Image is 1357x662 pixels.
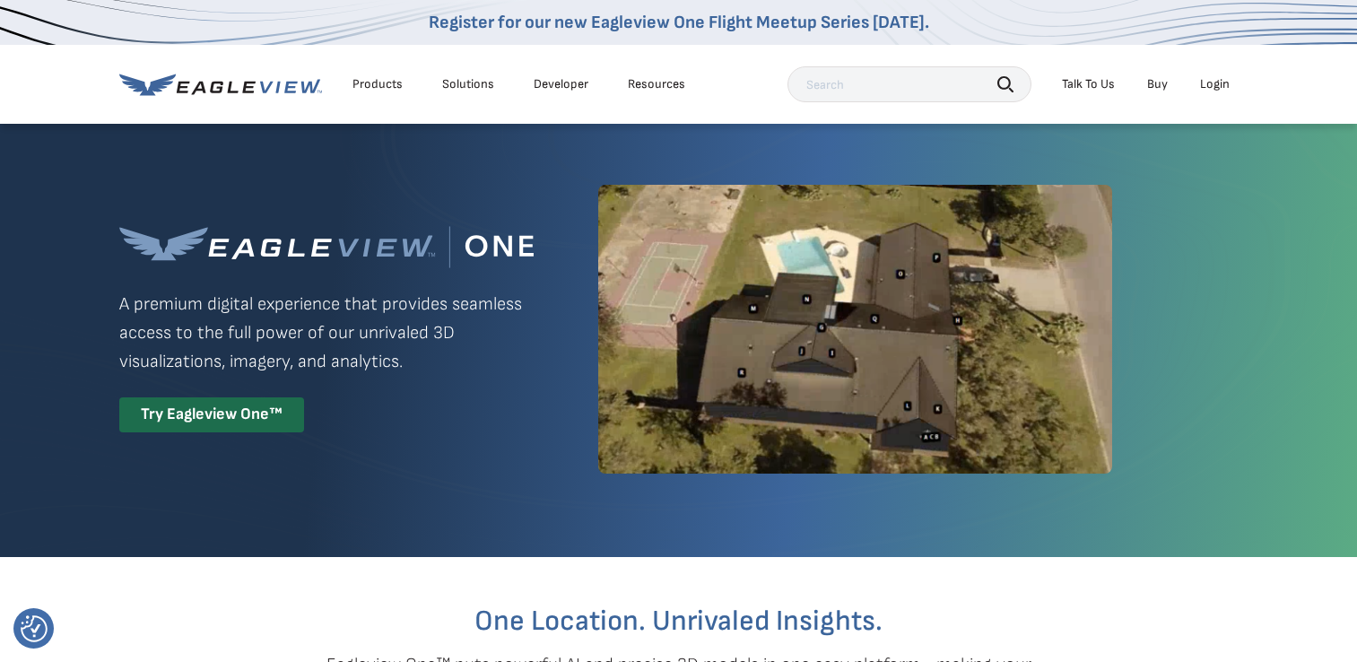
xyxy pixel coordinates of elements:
[21,615,48,642] img: Revisit consent button
[429,12,929,33] a: Register for our new Eagleview One Flight Meetup Series [DATE].
[534,76,588,92] a: Developer
[21,615,48,642] button: Consent Preferences
[119,226,534,268] img: Eagleview One™
[1062,76,1115,92] div: Talk To Us
[352,76,403,92] div: Products
[119,397,304,432] div: Try Eagleview One™
[1200,76,1230,92] div: Login
[133,607,1225,636] h2: One Location. Unrivaled Insights.
[628,76,685,92] div: Resources
[1147,76,1168,92] a: Buy
[787,66,1031,102] input: Search
[119,290,534,376] p: A premium digital experience that provides seamless access to the full power of our unrivaled 3D ...
[442,76,494,92] div: Solutions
